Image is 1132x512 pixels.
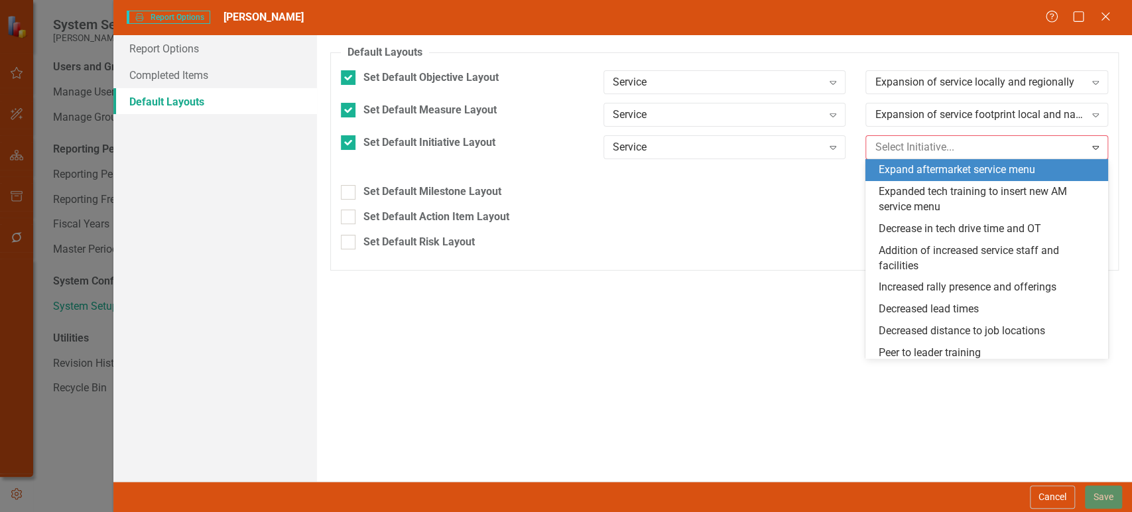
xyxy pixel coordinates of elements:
[223,11,304,23] span: [PERSON_NAME]
[875,74,1084,90] div: Expansion of service locally and regionally
[879,324,1100,339] div: Decreased distance to job locations
[613,107,822,122] div: Service
[113,88,317,115] a: Default Layouts
[341,45,429,60] legend: Default Layouts
[363,210,509,225] div: Set Default Action Item Layout
[113,62,317,88] a: Completed Items
[879,184,1100,215] div: Expanded tech training to insert new AM service menu
[613,74,822,90] div: Service
[1030,485,1075,509] button: Cancel
[113,35,317,62] a: Report Options
[879,222,1100,237] div: Decrease in tech drive time and OT
[879,280,1100,295] div: Increased rally presence and offerings
[879,162,1100,178] div: Expand aftermarket service menu
[127,11,210,24] span: Report Options
[879,243,1100,274] div: Addition of increased service staff and facilities
[879,346,1100,361] div: Peer to leader training
[879,302,1100,317] div: Decreased lead times
[363,103,497,118] div: Set Default Measure Layout
[1085,485,1122,509] button: Save
[363,135,495,151] div: Set Default Initiative Layout
[363,235,475,250] div: Set Default Risk Layout
[363,70,499,86] div: Set Default Objective Layout
[875,107,1084,122] div: Expansion of service footprint local and nationally. To increase revenue by 100%
[363,184,501,200] div: Set Default Milestone Layout
[613,139,822,155] div: Service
